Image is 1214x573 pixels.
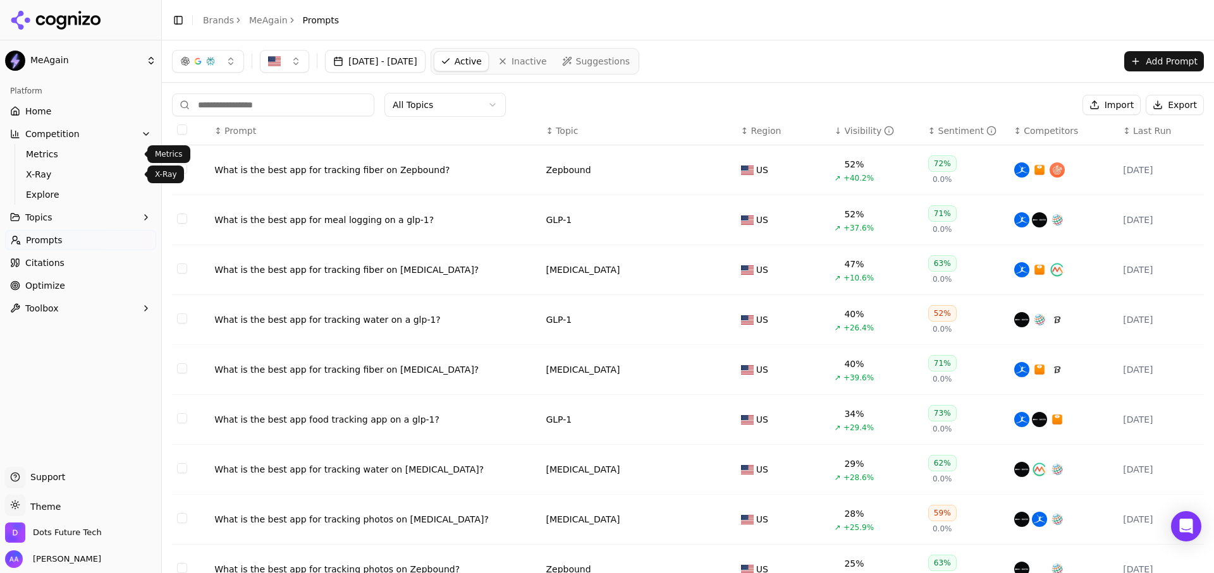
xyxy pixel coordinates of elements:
[1014,412,1029,427] img: myfitnesspal
[751,124,782,137] span: Region
[25,279,65,292] span: Optimize
[214,313,536,326] a: What is the best app for tracking water on a glp-1?
[249,14,288,27] a: MeAgain
[546,164,591,176] div: Zepbound
[25,471,65,483] span: Support
[177,513,187,523] button: Select row 174
[1082,95,1141,115] button: Import
[1050,362,1065,377] img: maxbud
[5,522,25,543] img: Dots Future Tech
[843,423,874,433] span: +29.4%
[1024,124,1078,137] span: Competitors
[491,51,553,71] a: Inactive
[844,407,864,420] div: 34%
[1123,313,1199,326] div: [DATE]
[1146,95,1204,115] button: Export
[21,166,141,183] a: X-Ray
[214,513,536,526] div: What is the best app for tracking photos on [MEDICAL_DATA]?
[1014,512,1029,527] img: shotsy
[177,413,187,423] button: Select row 39
[835,173,841,183] span: ↗
[845,124,895,137] div: Visibility
[155,169,176,179] p: X-Ray
[928,505,957,521] div: 59%
[843,223,874,233] span: +37.6%
[844,557,864,570] div: 25%
[844,158,864,171] div: 52%
[546,413,572,426] a: GLP-1
[26,188,136,201] span: Explore
[843,273,874,283] span: +10.6%
[5,550,23,568] img: Ameer Asghar
[546,124,730,137] div: ↕Topic
[928,305,957,322] div: 52%
[756,413,768,426] span: US
[923,117,1009,145] th: sentiment
[21,145,141,163] a: Metrics
[214,124,536,137] div: ↕Prompt
[25,256,64,269] span: Citations
[928,255,957,272] div: 63%
[25,211,52,224] span: Topics
[546,363,620,376] a: [MEDICAL_DATA]
[325,50,426,73] button: [DATE] - [DATE]
[928,355,957,371] div: 71%
[268,55,281,68] img: US
[1050,512,1065,527] img: pep
[541,117,735,145] th: Topic
[835,473,841,483] span: ↗
[556,51,637,71] a: Suggestions
[177,164,187,174] button: Select row 95
[933,224,952,234] span: 0.0%
[177,463,187,473] button: Select row 171
[576,55,630,68] span: Suggestions
[844,258,864,270] div: 47%
[1123,363,1199,376] div: [DATE]
[25,105,51,118] span: Home
[741,315,754,325] img: US flag
[434,51,489,71] a: Active
[1014,362,1029,377] img: myfitnesspal
[1050,262,1065,277] img: carb manager
[26,234,63,246] span: Prompts
[1123,124,1199,137] div: ↕Last Run
[1014,312,1029,327] img: shotsy
[844,457,864,470] div: 29%
[756,164,768,176] span: US
[5,550,101,568] button: Open user button
[843,473,874,483] span: +28.6%
[512,55,547,68] span: Inactive
[756,513,768,526] span: US
[546,214,572,226] a: GLP-1
[556,124,578,137] span: Topic
[1123,263,1199,276] div: [DATE]
[1123,164,1199,176] div: [DATE]
[835,223,841,233] span: ↗
[933,324,952,334] span: 0.0%
[177,363,187,373] button: Select row 112
[928,455,957,471] div: 62%
[741,415,754,425] img: US flag
[214,463,536,476] a: What is the best app for tracking water on [MEDICAL_DATA]?
[835,124,918,137] div: ↓Visibility
[741,166,754,175] img: US flag
[933,474,952,484] span: 0.0%
[25,502,61,512] span: Theme
[1014,162,1029,178] img: myfitnesspal
[844,208,864,220] div: 52%
[844,358,864,370] div: 40%
[928,555,957,571] div: 63%
[1032,212,1047,227] img: shotsy
[5,101,156,121] a: Home
[5,298,156,318] button: Toolbox
[5,81,156,101] div: Platform
[1014,462,1029,477] img: shotsy
[844,507,864,520] div: 28%
[756,463,768,476] span: US
[214,363,536,376] a: What is the best app for tracking fiber on [MEDICAL_DATA]?
[546,313,572,326] a: GLP-1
